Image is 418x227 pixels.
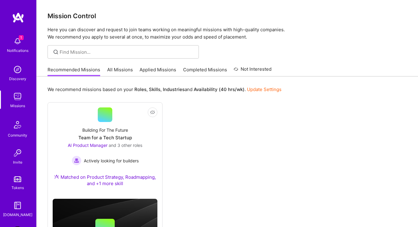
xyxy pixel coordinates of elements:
[12,199,24,212] img: guide book
[72,156,81,165] img: Actively looking for builders
[10,103,25,109] div: Missions
[48,86,281,93] p: We recommend missions based on your , , and .
[82,127,128,133] div: Building For The Future
[247,86,281,92] a: Update Settings
[52,49,59,56] i: icon SearchGrey
[19,35,24,40] span: 1
[234,66,272,76] a: Not Interested
[163,86,185,92] b: Industries
[48,66,100,76] a: Recommended Missions
[53,174,157,187] div: Matched on Product Strategy, Roadmapping, and +1 more skill
[53,107,157,194] a: Building For The FutureTeam for a Tech StartupAI Product Manager and 3 other rolesActively lookin...
[7,47,28,54] div: Notifications
[150,110,155,115] i: icon EyeClosed
[78,134,132,141] div: Team for a Tech Startup
[149,86,160,92] b: Skills
[12,35,24,47] img: bell
[60,49,194,55] input: Find Mission...
[12,147,24,159] img: Invite
[134,86,146,92] b: Roles
[12,63,24,76] img: discovery
[10,117,25,132] img: Community
[54,174,59,179] img: Ateam Purple Icon
[48,12,407,20] h3: Mission Control
[9,76,26,82] div: Discovery
[14,176,21,182] img: tokens
[8,132,27,138] div: Community
[109,143,142,148] span: and 3 other roles
[12,90,24,103] img: teamwork
[107,66,133,76] a: All Missions
[183,66,227,76] a: Completed Missions
[13,159,22,165] div: Invite
[84,158,139,164] span: Actively looking for builders
[12,12,24,23] img: logo
[140,66,176,76] a: Applied Missions
[3,212,32,218] div: [DOMAIN_NAME]
[68,143,107,148] span: AI Product Manager
[194,86,245,92] b: Availability (40 hrs/wk)
[48,26,407,41] p: Here you can discover and request to join teams working on meaningful missions with high-quality ...
[12,185,24,191] div: Tokens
